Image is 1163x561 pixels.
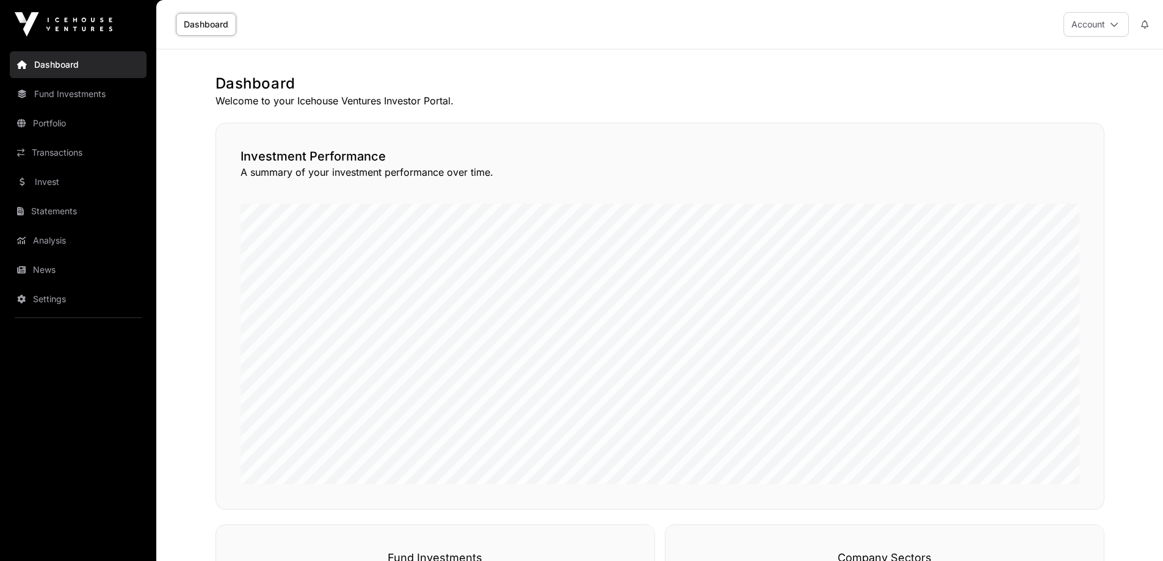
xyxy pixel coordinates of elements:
a: Analysis [10,227,147,254]
button: Account [1063,12,1129,37]
p: A summary of your investment performance over time. [241,165,1079,179]
a: News [10,256,147,283]
h2: Investment Performance [241,148,1079,165]
a: Transactions [10,139,147,166]
a: Dashboard [10,51,147,78]
iframe: Chat Widget [1102,502,1163,561]
a: Portfolio [10,110,147,137]
a: Fund Investments [10,81,147,107]
a: Statements [10,198,147,225]
p: Welcome to your Icehouse Ventures Investor Portal. [216,93,1104,108]
a: Invest [10,168,147,195]
a: Dashboard [176,13,236,36]
h1: Dashboard [216,74,1104,93]
a: Settings [10,286,147,313]
img: Icehouse Ventures Logo [15,12,112,37]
